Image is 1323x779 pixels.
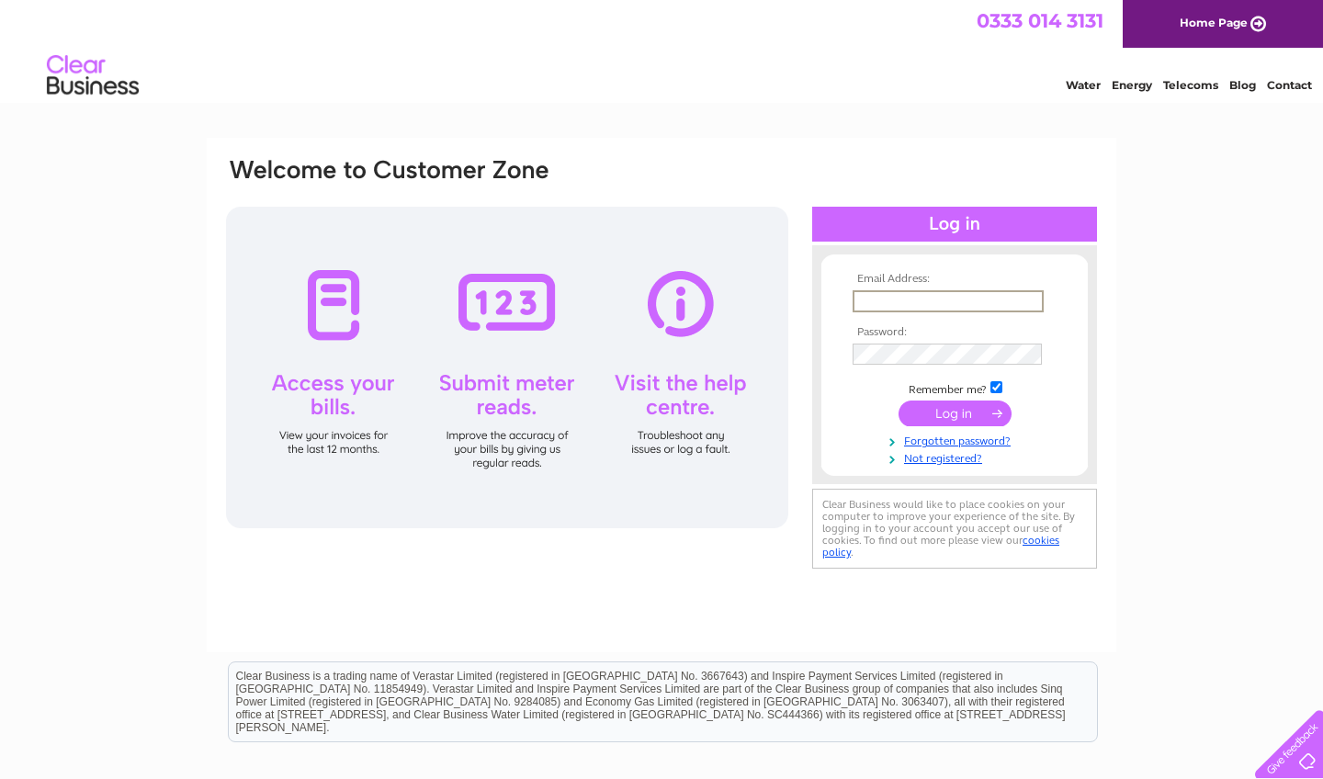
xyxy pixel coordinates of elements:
[848,273,1061,286] th: Email Address:
[977,9,1103,32] a: 0333 014 3131
[848,378,1061,397] td: Remember me?
[1229,78,1256,92] a: Blog
[899,401,1012,426] input: Submit
[1112,78,1152,92] a: Energy
[1267,78,1312,92] a: Contact
[822,534,1059,559] a: cookies policy
[1163,78,1218,92] a: Telecoms
[848,326,1061,339] th: Password:
[853,448,1061,466] a: Not registered?
[812,489,1097,569] div: Clear Business would like to place cookies on your computer to improve your experience of the sit...
[46,48,140,104] img: logo.png
[853,431,1061,448] a: Forgotten password?
[229,10,1097,89] div: Clear Business is a trading name of Verastar Limited (registered in [GEOGRAPHIC_DATA] No. 3667643...
[1066,78,1101,92] a: Water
